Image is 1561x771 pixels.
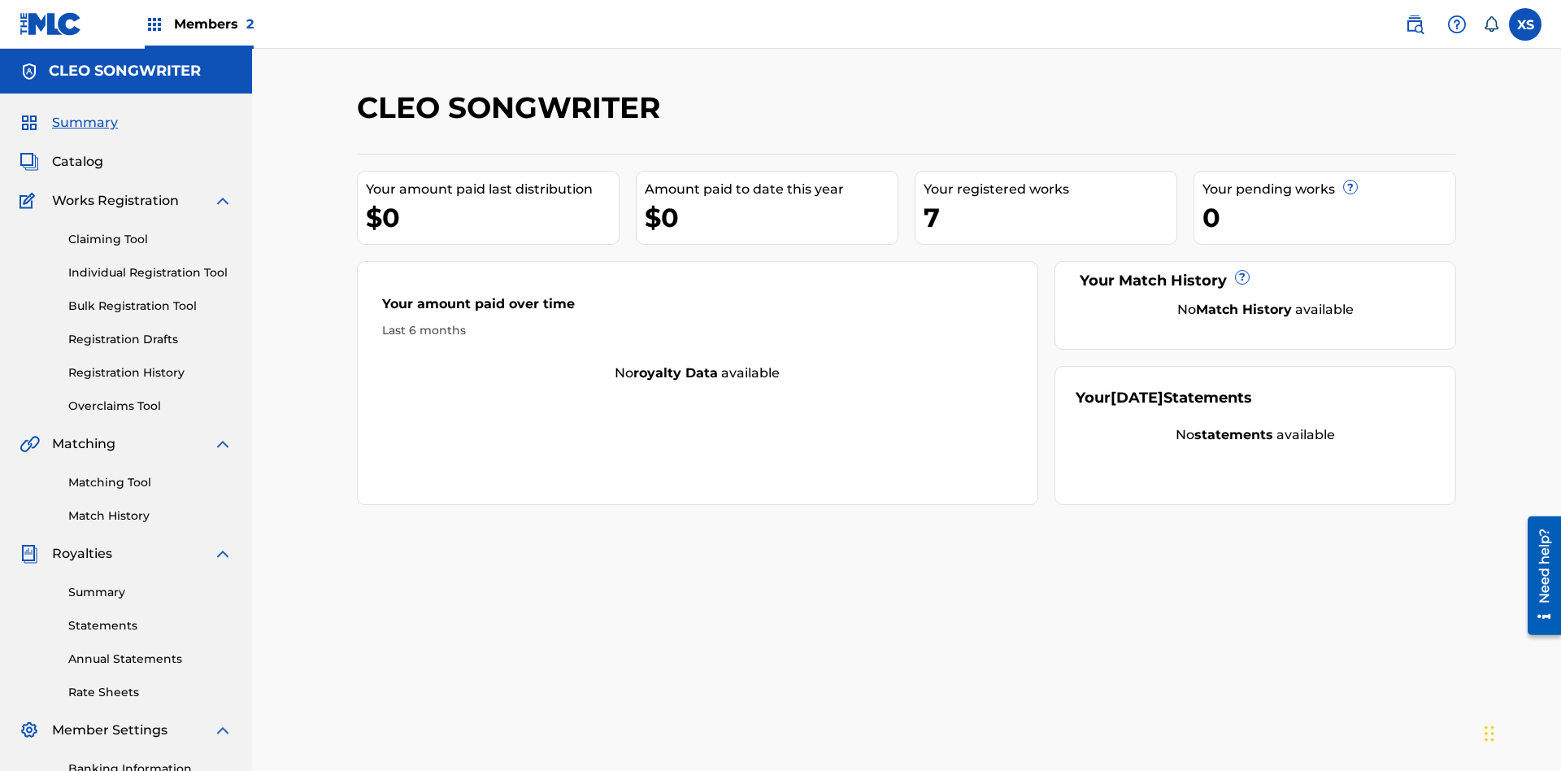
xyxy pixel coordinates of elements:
[1398,8,1431,41] a: Public Search
[68,264,233,281] a: Individual Registration Tool
[358,364,1037,383] div: No available
[633,365,718,381] strong: royalty data
[1096,300,1436,320] div: No available
[52,152,103,172] span: Catalog
[1236,271,1249,284] span: ?
[68,231,233,248] a: Claiming Tool
[20,721,39,740] img: Member Settings
[366,199,619,236] div: $0
[645,180,898,199] div: Amount paid to date this year
[1485,709,1494,758] div: Drag
[924,199,1176,236] div: 7
[1441,8,1473,41] div: Help
[1111,389,1163,407] span: [DATE]
[52,544,112,564] span: Royalties
[213,434,233,454] img: expand
[68,474,233,491] a: Matching Tool
[20,152,103,172] a: CatalogCatalog
[68,651,233,668] a: Annual Statements
[246,16,254,32] span: 2
[1447,15,1467,34] img: help
[68,298,233,315] a: Bulk Registration Tool
[1405,15,1424,34] img: search
[1076,425,1436,445] div: No available
[20,113,39,133] img: Summary
[52,191,179,211] span: Works Registration
[20,434,40,454] img: Matching
[68,364,233,381] a: Registration History
[20,12,82,36] img: MLC Logo
[1480,693,1561,771] iframe: Chat Widget
[68,584,233,601] a: Summary
[1202,199,1455,236] div: 0
[52,113,118,133] span: Summary
[68,331,233,348] a: Registration Drafts
[213,721,233,740] img: expand
[366,180,619,199] div: Your amount paid last distribution
[20,544,39,564] img: Royalties
[382,294,1013,322] div: Your amount paid over time
[213,191,233,211] img: expand
[52,434,115,454] span: Matching
[645,199,898,236] div: $0
[174,15,254,33] span: Members
[213,544,233,564] img: expand
[382,322,1013,339] div: Last 6 months
[1202,180,1455,199] div: Your pending works
[1483,16,1499,33] div: Notifications
[68,684,233,701] a: Rate Sheets
[68,507,233,525] a: Match History
[1194,427,1273,442] strong: statements
[1076,387,1252,409] div: Your Statements
[20,113,118,133] a: SummarySummary
[1344,181,1357,194] span: ?
[1196,302,1292,317] strong: Match History
[357,89,668,126] h2: CLEO SONGWRITER
[1515,510,1561,643] iframe: Resource Center
[20,191,41,211] img: Works Registration
[68,617,233,634] a: Statements
[924,180,1176,199] div: Your registered works
[1076,270,1436,292] div: Your Match History
[20,62,39,81] img: Accounts
[52,721,167,740] span: Member Settings
[68,398,233,415] a: Overclaims Tool
[145,15,164,34] img: Top Rightsholders
[1509,8,1541,41] div: User Menu
[20,152,39,172] img: Catalog
[49,62,201,81] h5: CLEO SONGWRITER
